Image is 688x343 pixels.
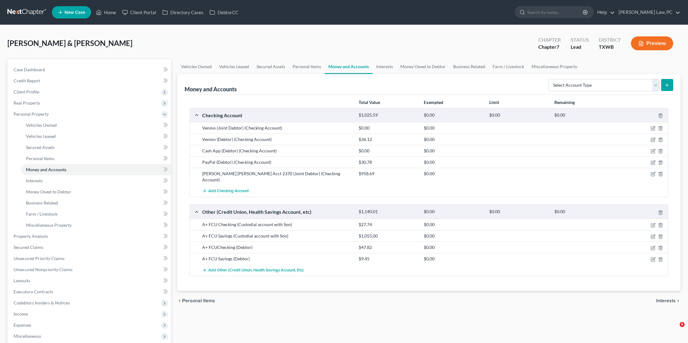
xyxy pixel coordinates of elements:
a: Secured Assets [21,142,171,153]
div: Lead [571,43,589,51]
span: Codebtors Insiders & Notices [14,300,70,305]
span: Interests [656,298,676,303]
a: Case Dashboard [9,64,171,75]
div: A+ FCU Savings (Custodial account with Son) [199,233,356,239]
div: $0.00 [421,125,486,131]
span: Personal Items [182,298,215,303]
a: Property Analysis [9,231,171,242]
span: Business Related [26,200,58,205]
div: $1,025.59 [356,112,421,118]
input: Search by name... [527,6,584,18]
div: $0.00 [421,112,486,118]
div: $1,140.01 [356,209,421,215]
span: 7 [557,44,559,50]
div: $0.00 [421,256,486,262]
a: Business Related [21,197,171,209]
a: Secured Claims [9,242,171,253]
button: Preview [631,36,673,50]
div: $0.00 [551,112,616,118]
div: TXWB [599,43,621,51]
a: Unsecured Priority Claims [9,253,171,264]
span: Money Owed to Debtor [26,189,71,194]
span: Client Profile [14,89,39,94]
strong: Limit [489,100,499,105]
button: Interests chevron_right [656,298,681,303]
span: Expenses [14,322,31,328]
span: Lawsuits [14,278,30,283]
div: $0.00 [421,136,486,143]
span: Executory Contracts [14,289,53,294]
span: [PERSON_NAME] & [PERSON_NAME] [7,39,132,48]
a: Money Owed to Debtor [397,59,449,74]
span: Unsecured Priority Claims [14,256,65,261]
a: Client Portal [119,7,159,18]
span: Secured Assets [26,145,55,150]
span: Add Other (Credit Union, Health Savings Account, etc) [208,268,304,273]
span: Secured Claims [14,245,43,250]
a: Directory Cases [159,7,206,18]
div: Venmo (Debtor) (Checking Account) [199,136,356,143]
a: Interests [373,59,397,74]
div: $0.00 [421,244,486,250]
div: $0.00 [486,209,551,215]
span: Personal Items [26,156,54,161]
a: Miscellaneous Property [21,220,171,231]
button: Add Other (Credit Union, Health Savings Account, etc) [202,264,304,276]
a: Personal Items [289,59,325,74]
a: Money and Accounts [21,164,171,175]
button: chevron_left Personal Items [177,298,215,303]
div: Chapter [538,36,561,43]
a: Help [594,7,615,18]
a: Miscellaneous Property [528,59,581,74]
div: $0.00 [421,171,486,177]
span: Real Property [14,100,40,105]
a: Vehicles Leased [215,59,253,74]
span: Vehicles Leased [26,134,56,139]
a: Vehicles Owned [21,120,171,131]
a: Vehicles Owned [177,59,215,74]
a: Vehicles Leased [21,131,171,142]
span: Add Checking Account [208,189,249,194]
a: Executory Contracts [9,286,171,297]
span: New Case [65,10,85,15]
span: Personal Property [14,111,49,117]
div: Checking Account [199,112,356,118]
strong: Exempted [424,100,443,105]
div: A+ FCU Savings (Debtor) [199,256,356,262]
a: Interests [21,175,171,186]
div: Cash App (Debtor) (Checking Account) [199,148,356,154]
div: Venmo (Joint Debtor) (Checking Account) [199,125,356,131]
div: A+ FCU Checking (Custodial account with Son) [199,221,356,228]
div: Other (Credit Union, Health Savings Account, etc) [199,209,356,215]
div: $30.78 [356,159,421,165]
strong: Total Value [359,100,380,105]
div: [PERSON_NAME] [PERSON_NAME] Acct 2370 (Joint Debtor) (Checking Account) [199,171,356,183]
div: District [599,36,621,43]
a: Business Related [449,59,489,74]
div: $1,055.00 [356,233,421,239]
a: Secured Assets [253,59,289,74]
span: Vehicles Owned [26,122,57,128]
a: Money and Accounts [325,59,373,74]
div: $0.00 [421,209,486,215]
div: PayPal (Debtor) (Checking Account) [199,159,356,165]
div: Money and Accounts [185,85,237,93]
a: Farm / Livestock [21,209,171,220]
div: $36.12 [356,136,421,143]
span: Property Analysis [14,233,48,239]
i: chevron_right [676,298,681,303]
div: A+ FCUChecking (Debtor) [199,244,356,250]
span: Miscellaneous [14,333,41,339]
span: Case Dashboard [14,67,45,72]
a: Home [93,7,119,18]
span: Credit Report [14,78,40,83]
div: Chapter [538,43,561,51]
div: $0.00 [356,125,421,131]
div: $0.00 [421,159,486,165]
span: Unsecured Nonpriority Claims [14,267,73,272]
span: Miscellaneous Property [26,222,72,228]
a: Lawsuits [9,275,171,286]
a: DebtorCC [206,7,241,18]
div: $47.82 [356,244,421,250]
iframe: Intercom live chat [667,322,682,337]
